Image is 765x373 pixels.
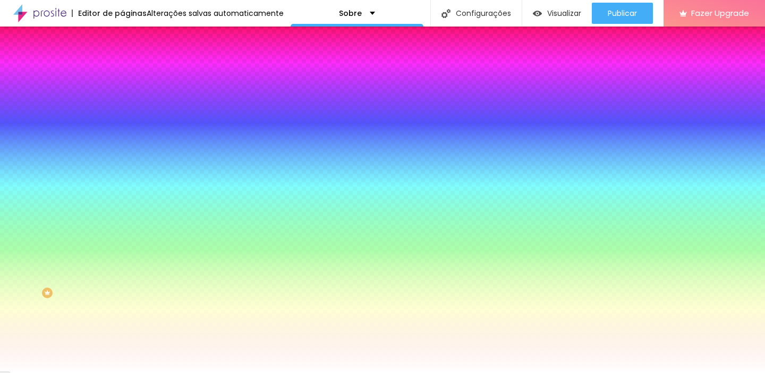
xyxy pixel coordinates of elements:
p: Sobre [339,10,362,17]
span: Fazer Upgrade [691,8,749,18]
span: Publicar [608,9,637,18]
img: Icone [441,9,450,18]
div: Editor de páginas [72,10,147,17]
img: view-1.svg [533,9,542,18]
button: Publicar [592,3,653,24]
span: Visualizar [547,9,581,18]
button: Visualizar [522,3,592,24]
div: Alterações salvas automaticamente [147,10,284,17]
